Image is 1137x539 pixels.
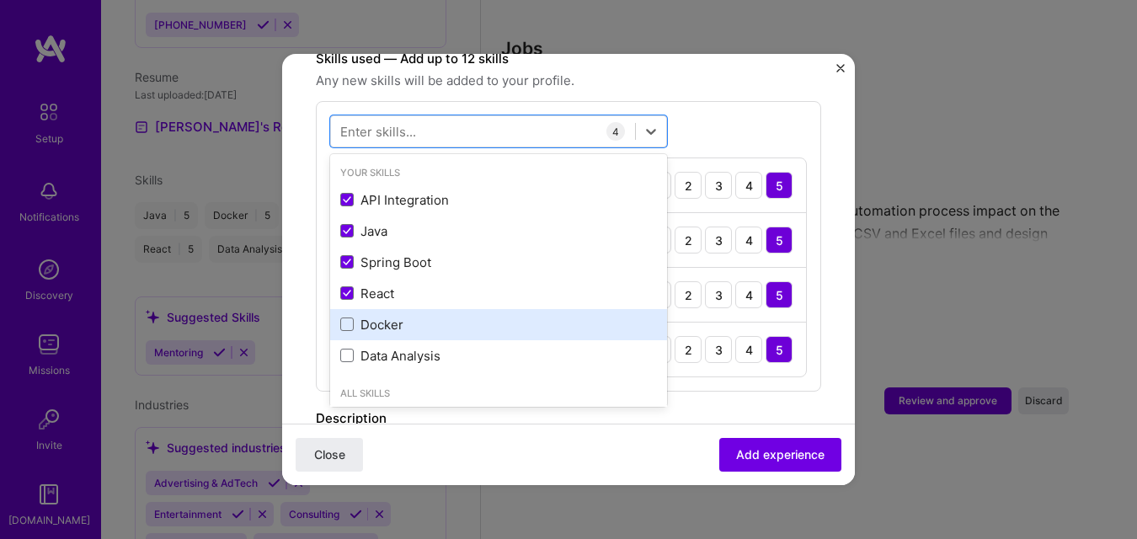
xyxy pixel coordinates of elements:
[340,191,657,209] div: API Integration
[340,316,657,334] div: Docker
[836,64,845,82] button: Close
[735,336,762,363] div: 4
[705,336,732,363] div: 3
[330,385,667,403] div: All Skills
[735,172,762,199] div: 4
[675,336,702,363] div: 2
[340,123,416,141] div: Enter skills...
[735,227,762,253] div: 4
[766,227,793,253] div: 5
[719,438,841,472] button: Add experience
[296,438,363,472] button: Close
[766,336,793,363] div: 5
[340,285,657,302] div: React
[316,49,821,69] label: Skills used — Add up to 12 skills
[735,281,762,308] div: 4
[705,227,732,253] div: 3
[340,253,657,271] div: Spring Boot
[316,410,387,426] label: Description
[705,172,732,199] div: 3
[705,281,732,308] div: 3
[736,446,825,463] span: Add experience
[675,227,702,253] div: 2
[675,172,702,199] div: 2
[316,71,821,91] span: Any new skills will be added to your profile.
[766,281,793,308] div: 5
[606,122,625,141] div: 4
[330,164,667,182] div: Your Skills
[340,347,657,365] div: Data Analysis
[675,281,702,308] div: 2
[314,446,345,463] span: Close
[340,222,657,240] div: Java
[766,172,793,199] div: 5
